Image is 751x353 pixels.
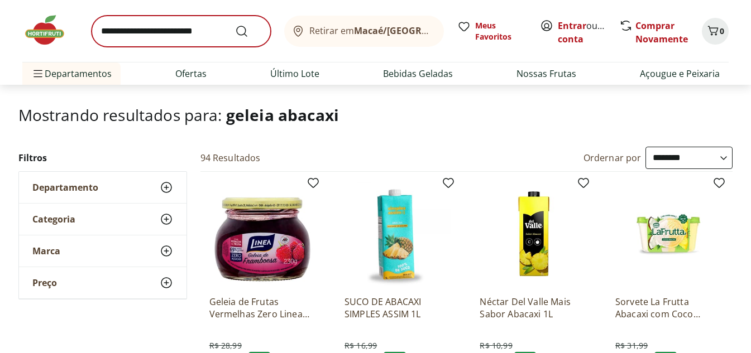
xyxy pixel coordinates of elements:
span: Meus Favoritos [475,20,527,42]
button: Departamento [19,172,186,203]
a: Açougue e Peixaria [640,67,720,80]
a: Último Lote [270,67,319,80]
button: Marca [19,235,186,267]
label: Ordernar por [583,152,642,164]
a: Comprar Novamente [635,20,688,45]
span: Marca [32,245,60,257]
a: SUCO DE ABACAXI SIMPLES ASSIM 1L [345,296,451,320]
span: R$ 31,99 [615,340,648,351]
img: Sorvete La Frutta Abacaxi com Coco Nestlé 900ml [615,181,721,287]
img: Néctar Del Valle Mais Sabor Abacaxi 1L [480,181,586,287]
h1: Mostrando resultados para: [18,106,733,124]
button: Submit Search [235,25,262,38]
span: R$ 28,99 [209,340,242,351]
a: Entrar [558,20,586,32]
span: 0 [720,26,724,36]
span: Categoria [32,214,75,225]
span: Retirar em [309,26,433,36]
a: Meus Favoritos [457,20,527,42]
span: Departamentos [31,60,112,87]
h2: 94 Resultados [200,152,261,164]
b: Macaé/[GEOGRAPHIC_DATA] [354,25,479,37]
span: Departamento [32,182,98,193]
span: geleia abacaxi [226,104,339,125]
a: Néctar Del Valle Mais Sabor Abacaxi 1L [480,296,586,320]
span: R$ 16,99 [345,340,377,351]
span: R$ 10,99 [480,340,512,351]
img: SUCO DE ABACAXI SIMPLES ASSIM 1L [345,181,451,287]
button: Carrinho [702,18,729,45]
a: Bebidas Geladas [383,67,453,80]
a: Sorvete La Frutta Abacaxi com Coco Nestlé 900ml [615,296,721,320]
a: Nossas Frutas [516,67,576,80]
a: Ofertas [175,67,207,80]
button: Menu [31,60,45,87]
h2: Filtros [18,147,187,169]
input: search [92,16,271,47]
a: Criar conta [558,20,619,45]
img: Geleia de Frutas Vermelhas Zero Linea Unidade [209,181,315,287]
button: Retirar emMacaé/[GEOGRAPHIC_DATA] [284,16,444,47]
img: Hortifruti [22,13,78,47]
button: Categoria [19,204,186,235]
span: ou [558,19,608,46]
span: Preço [32,277,57,288]
a: Geleia de Frutas Vermelhas Zero Linea Unidade [209,296,315,320]
button: Preço [19,267,186,298]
